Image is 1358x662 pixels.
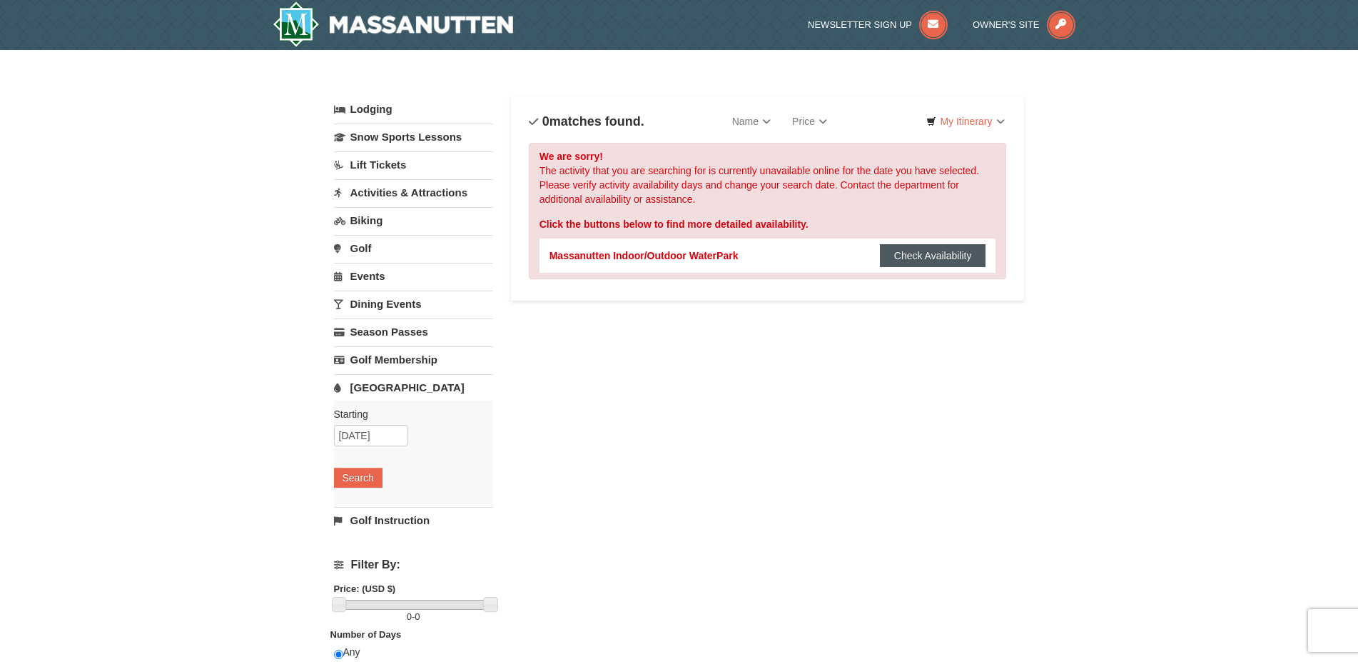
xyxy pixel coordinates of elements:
[334,610,493,624] label: -
[273,1,514,47] img: Massanutten Resort Logo
[334,235,493,261] a: Golf
[334,96,493,122] a: Lodging
[334,346,493,373] a: Golf Membership
[721,107,781,136] a: Name
[542,114,549,129] span: 0
[334,468,382,488] button: Search
[334,507,493,533] a: Golf Instruction
[334,558,493,571] h4: Filter By:
[334,319,493,345] a: Season Passes
[334,263,493,289] a: Events
[781,107,838,136] a: Price
[973,19,1075,30] a: Owner's Site
[917,111,1013,132] a: My Itinerary
[529,143,1007,279] div: The activity that you are searching for is currently unavailable online for the date you have sel...
[334,207,493,234] a: Biking
[407,611,412,622] span: 0
[415,611,420,622] span: 0
[334,151,493,178] a: Lift Tickets
[334,583,396,594] strong: Price: (USD $)
[273,1,514,47] a: Massanutten Resort
[549,249,739,263] div: Massanutten Indoor/Outdoor WaterPark
[334,374,493,401] a: [GEOGRAPHIC_DATA]
[334,124,493,150] a: Snow Sports Lessons
[973,19,1040,30] span: Owner's Site
[539,217,996,231] div: Click the buttons below to find more detailed availability.
[529,114,644,129] h4: matches found.
[334,291,493,317] a: Dining Events
[330,629,402,640] strong: Number of Days
[539,151,603,162] strong: We are sorry!
[334,179,493,206] a: Activities & Attractions
[808,19,948,30] a: Newsletter Sign Up
[334,407,482,421] label: Starting
[880,244,986,267] button: Check Availability
[808,19,912,30] span: Newsletter Sign Up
